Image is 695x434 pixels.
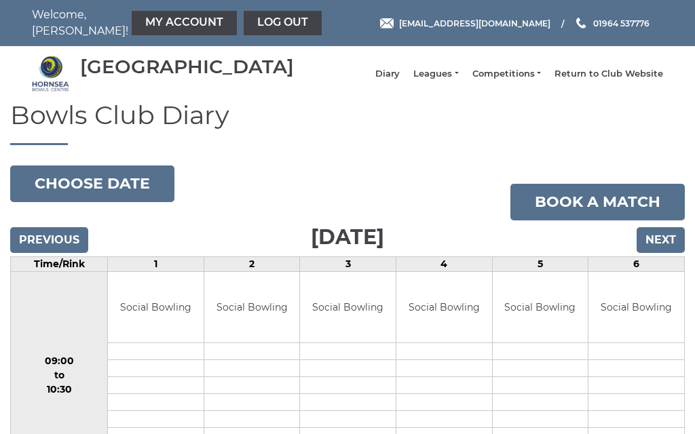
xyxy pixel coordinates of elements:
[396,256,493,271] td: 4
[10,101,685,145] h1: Bowls Club Diary
[380,17,550,30] a: Email [EMAIL_ADDRESS][DOMAIN_NAME]
[492,256,588,271] td: 5
[472,68,541,80] a: Competitions
[204,256,300,271] td: 2
[10,165,174,202] button: Choose date
[396,272,492,343] td: Social Bowling
[80,56,294,77] div: [GEOGRAPHIC_DATA]
[588,256,685,271] td: 6
[32,7,283,39] nav: Welcome, [PERSON_NAME]!
[32,55,69,92] img: Hornsea Bowls Centre
[574,17,650,30] a: Phone us 01964 537776
[300,272,396,343] td: Social Bowling
[204,272,300,343] td: Social Bowling
[300,256,396,271] td: 3
[637,227,685,253] input: Next
[493,272,588,343] td: Social Bowling
[510,184,685,220] a: Book a match
[593,18,650,28] span: 01964 537776
[588,272,684,343] td: Social Bowling
[132,11,237,35] a: My Account
[555,68,663,80] a: Return to Club Website
[576,18,586,28] img: Phone us
[108,256,204,271] td: 1
[375,68,400,80] a: Diary
[108,272,204,343] td: Social Bowling
[399,18,550,28] span: [EMAIL_ADDRESS][DOMAIN_NAME]
[11,256,108,271] td: Time/Rink
[10,227,88,253] input: Previous
[380,18,394,28] img: Email
[244,11,322,35] a: Log out
[413,68,458,80] a: Leagues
